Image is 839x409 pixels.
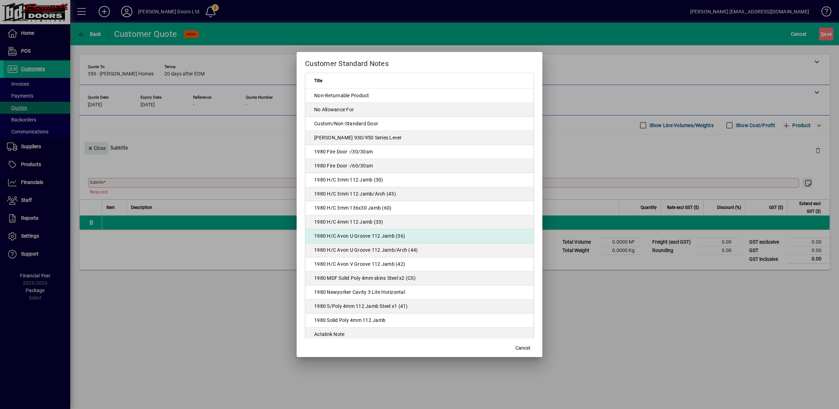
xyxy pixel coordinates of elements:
[305,314,534,328] td: 1980 Solid Poly 4mm 112 Jamb
[297,52,542,72] h2: Customer Standard Notes
[305,187,534,201] td: 1980 H/C 3mm 112 Jamb/Arch (43)
[515,344,530,352] span: Cancel
[305,201,534,215] td: 1980 H/C 3mm 136x30 Jamb (60)
[305,285,534,299] td: 1980 Newyorker Cavity 3 Lite Horizontal
[305,89,534,103] td: Non-Returnable Product
[305,243,534,257] td: 1980 H/C Avon U Groove 112 Jamb/Arch (44)
[305,131,534,145] td: [PERSON_NAME] 930/950 Series Lever
[511,342,534,354] button: Cancel
[305,229,534,243] td: 1980 H/C Avon U Groove 112 Jamb (36)
[314,77,322,85] span: Title
[305,173,534,187] td: 1980 H/C 3mm 112 Jamb (30)
[305,215,534,229] td: 1980 H/C 4mm 112 Jamb (33)
[305,103,534,117] td: No Allowance For
[305,159,534,173] td: 1980 Fire Door -/60/30sm
[305,299,534,314] td: 1980 S/Poly 4mm 112 Jamb Steel x1 (41)
[305,117,534,131] td: Custom/Non-Standard Door
[305,145,534,159] td: 1980 Fire Door -/30/30sm
[305,257,534,271] td: 1980 H/C Avon V Groove 112 Jamb (42)
[305,328,534,342] td: Actalink Note
[305,271,534,285] td: 1980 MDF Solid Poly 4mm skins Steel x2 (CS)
